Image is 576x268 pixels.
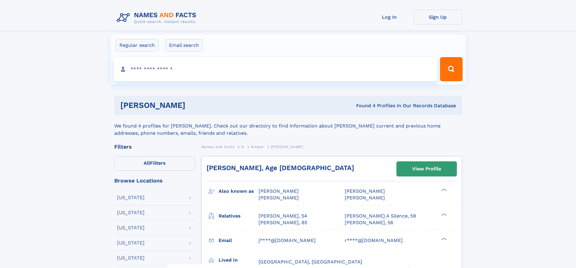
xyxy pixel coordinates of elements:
span: [GEOGRAPHIC_DATA], [GEOGRAPHIC_DATA] [259,259,362,265]
a: Log In [365,10,414,24]
div: ❯ [440,237,447,241]
a: [PERSON_NAME], 54 [259,213,307,219]
span: Noster [251,145,264,149]
div: We found 4 profiles for [PERSON_NAME]. Check out our directory to find information about [PERSON_... [114,115,462,137]
a: Names and Facts [201,143,235,150]
div: ❯ [440,212,447,216]
span: [PERSON_NAME] [259,188,299,194]
div: ❯ [440,188,447,192]
div: [US_STATE] [117,225,145,230]
h3: Email [219,235,259,246]
span: [PERSON_NAME] [259,195,299,201]
img: Logo Names and Facts [114,10,201,26]
a: Noster [251,143,264,150]
div: [US_STATE] [117,195,145,200]
a: View Profile [397,162,457,176]
a: [PERSON_NAME] A Silence, 59 [345,213,416,219]
a: [PERSON_NAME], 85 [259,219,307,226]
label: Regular search [116,39,159,52]
button: Search Button [440,57,462,81]
div: [US_STATE] [117,256,145,260]
div: Found 4 Profiles In Our Records Database [271,102,456,109]
div: [US_STATE] [117,210,145,215]
div: View Profile [412,162,441,176]
span: All [144,160,150,166]
label: Filters [114,156,195,171]
span: [PERSON_NAME] [345,195,385,201]
span: [PERSON_NAME] [271,145,303,149]
div: Filters [114,144,195,150]
input: search input [114,57,438,81]
div: Browse Locations [114,178,195,183]
h3: Relatives [219,211,259,221]
a: N [241,143,244,150]
a: [PERSON_NAME], 56 [345,219,393,226]
h3: Also known as [219,186,259,196]
label: Email search [165,39,203,52]
a: [PERSON_NAME], Age [DEMOGRAPHIC_DATA] [207,164,354,172]
span: N [241,145,244,149]
h3: Lived in [219,255,259,265]
h1: [PERSON_NAME] [120,102,271,109]
div: [US_STATE] [117,241,145,245]
span: [PERSON_NAME] [345,188,385,194]
a: Sign Up [414,10,462,24]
